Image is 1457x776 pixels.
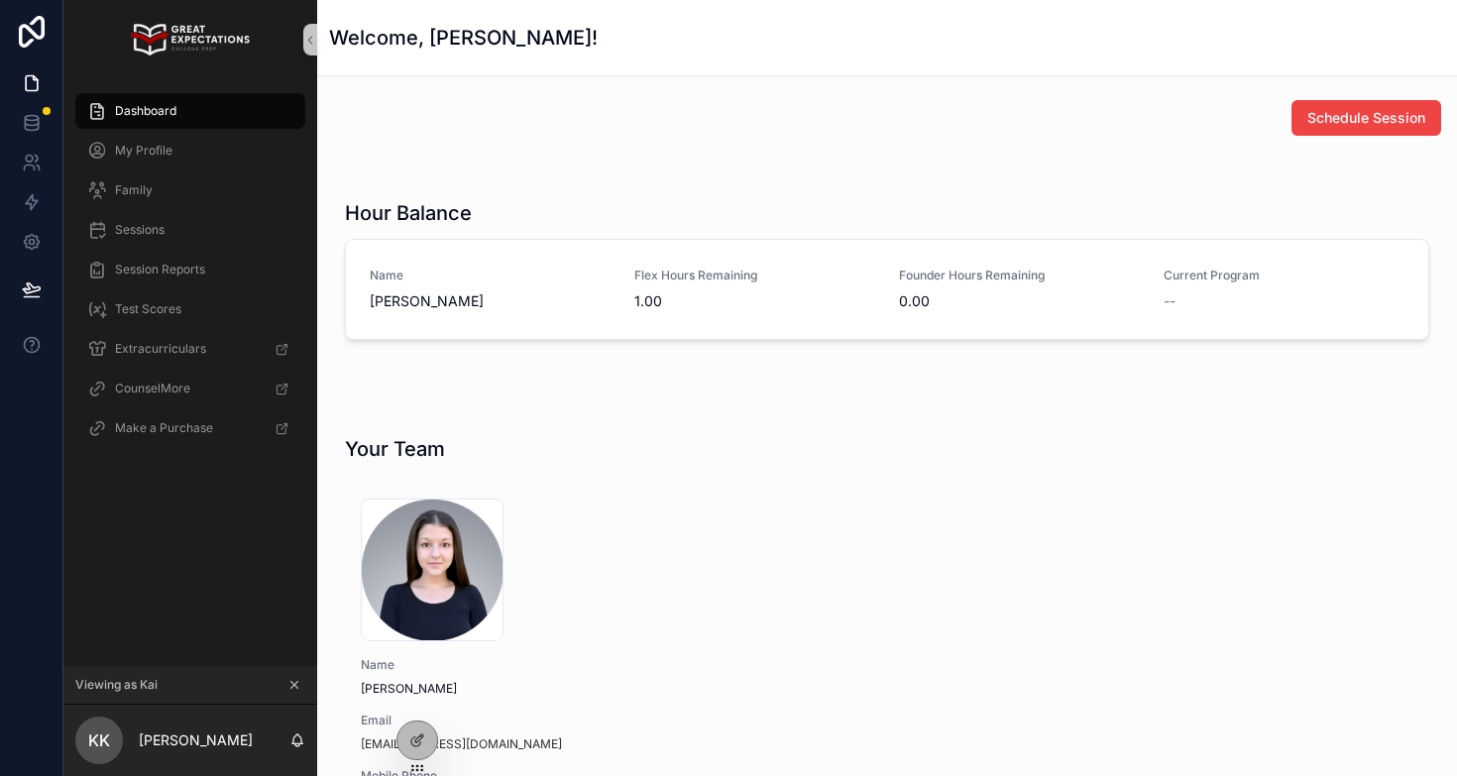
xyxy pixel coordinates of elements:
span: Flex Hours Remaining [634,268,875,283]
span: 1.00 [634,291,875,311]
span: Family [115,182,153,198]
span: Name [370,268,611,283]
button: Schedule Session [1291,100,1441,136]
span: [PERSON_NAME] [361,681,710,697]
span: 0.00 [899,291,1140,311]
span: Name [361,657,710,673]
span: Extracurriculars [115,341,206,357]
span: Sessions [115,222,165,238]
a: Session Reports [75,252,305,287]
a: Dashboard [75,93,305,129]
h1: Welcome, [PERSON_NAME]! [329,24,598,52]
span: Current Program [1164,268,1404,283]
a: Sessions [75,212,305,248]
span: Dashboard [115,103,176,119]
span: [PERSON_NAME] [370,291,611,311]
span: Schedule Session [1307,108,1425,128]
span: CounselMore [115,381,190,396]
a: Family [75,172,305,208]
a: Test Scores [75,291,305,327]
span: Email [361,713,710,728]
span: Founder Hours Remaining [899,268,1140,283]
div: scrollable content [63,79,317,472]
a: [EMAIL_ADDRESS][DOMAIN_NAME] [361,736,562,752]
a: Make a Purchase [75,410,305,446]
span: Test Scores [115,301,181,317]
span: Session Reports [115,262,205,277]
img: App logo [131,24,249,55]
span: KK [88,728,110,752]
span: My Profile [115,143,172,159]
h1: Your Team [345,435,445,463]
a: CounselMore [75,371,305,406]
a: My Profile [75,133,305,168]
span: Viewing as Kai [75,677,158,693]
span: Make a Purchase [115,420,213,436]
a: Extracurriculars [75,331,305,367]
p: [PERSON_NAME] [139,730,253,750]
span: -- [1164,291,1176,311]
h1: Hour Balance [345,199,472,227]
